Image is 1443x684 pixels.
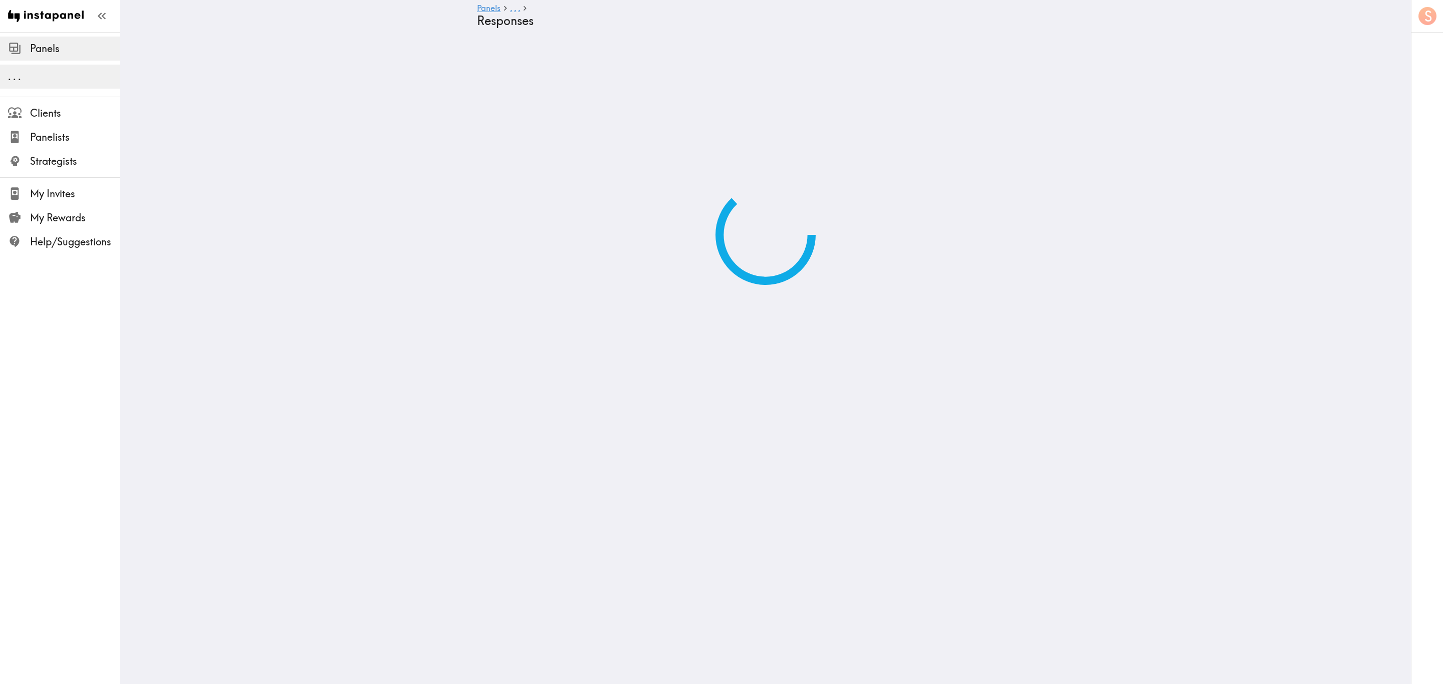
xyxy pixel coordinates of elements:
span: . [8,70,11,83]
span: . [510,3,512,13]
a: Panels [477,4,501,14]
span: Help/Suggestions [30,235,120,249]
a: ... [510,4,520,14]
span: S [1424,8,1432,25]
span: . [13,70,16,83]
span: My Rewards [30,211,120,225]
span: . [518,3,520,13]
h4: Responses [477,14,1046,28]
span: Panelists [30,130,120,144]
span: Clients [30,106,120,120]
span: Strategists [30,154,120,168]
span: . [18,70,21,83]
button: S [1417,6,1437,26]
span: . [514,3,516,13]
span: Panels [30,42,120,56]
span: My Invites [30,187,120,201]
